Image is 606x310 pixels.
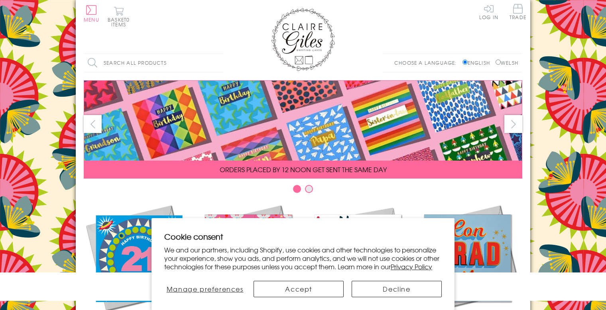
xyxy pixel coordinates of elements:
button: Decline [352,281,442,297]
label: Welsh [496,59,518,66]
h2: Cookie consent [164,231,442,242]
button: Menu [84,5,99,22]
button: Basket0 items [108,6,130,27]
a: Privacy Policy [391,262,432,271]
button: next [504,115,522,133]
span: ORDERS PLACED BY 12 NOON GET SENT THE SAME DAY [220,165,387,174]
button: prev [84,115,102,133]
p: Choose a language: [394,59,461,66]
button: Accept [254,281,344,297]
span: Menu [84,16,99,23]
img: Claire Giles Greetings Cards [271,8,335,71]
input: English [462,60,468,65]
label: English [462,59,494,66]
input: Search [215,54,223,72]
span: 0 items [111,16,130,28]
button: Carousel Page 1 (Current Slide) [293,185,301,193]
p: We and our partners, including Shopify, use cookies and other technologies to personalize your ex... [164,246,442,270]
span: Manage preferences [167,284,244,294]
button: Manage preferences [164,281,246,297]
span: Trade [510,4,526,20]
button: Carousel Page 2 [305,185,313,193]
input: Search all products [84,54,223,72]
div: Carousel Pagination [84,185,522,197]
a: Trade [510,4,526,21]
a: Log In [479,4,498,20]
input: Welsh [496,60,501,65]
